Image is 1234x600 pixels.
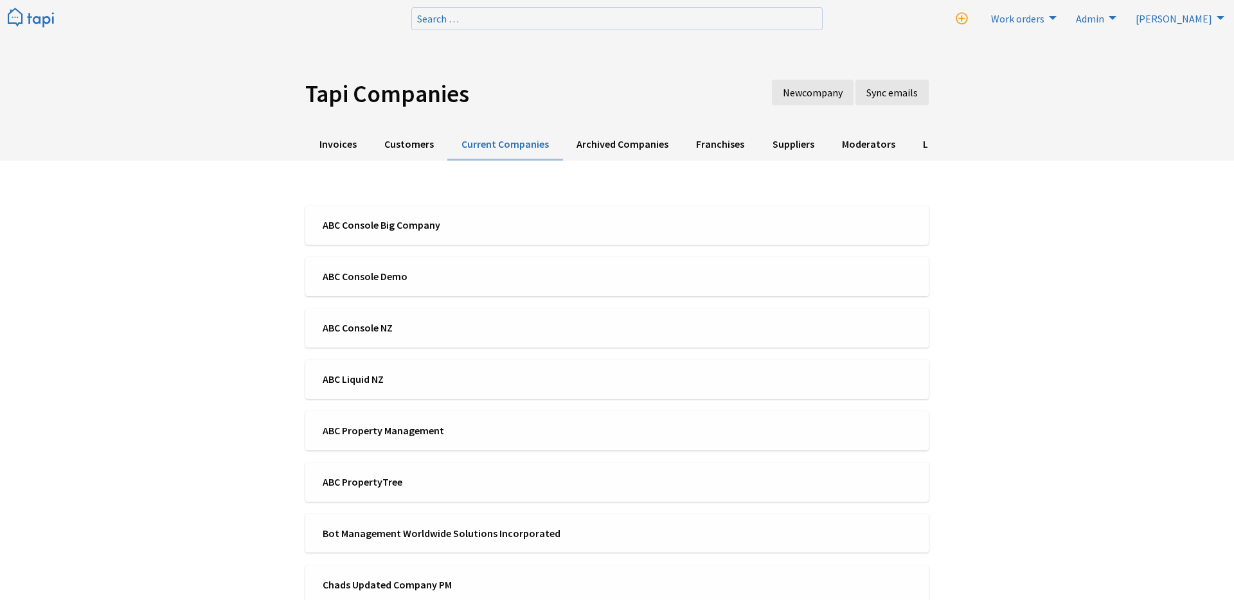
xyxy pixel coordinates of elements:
[417,12,459,25] span: Search …
[802,86,843,99] span: company
[758,129,828,161] a: Suppliers
[855,80,929,105] a: Sync emails
[8,8,54,29] img: Tapi logo
[370,129,447,161] a: Customers
[305,129,370,161] a: Invoices
[323,321,609,335] span: ABC Console NZ
[828,129,909,161] a: Moderators
[1068,8,1120,28] a: Admin
[323,372,609,386] span: ABC Liquid NZ
[772,80,854,105] a: New
[683,129,758,161] a: Franchises
[983,8,1060,28] a: Work orders
[323,475,609,489] span: ABC PropertyTree
[1128,8,1228,28] a: [PERSON_NAME]
[305,308,929,348] a: ABC Console NZ
[305,206,929,245] a: ABC Console Big Company
[1136,12,1212,25] span: [PERSON_NAME]
[305,514,929,553] a: Bot Management Worldwide Solutions Incorporated
[305,80,672,109] h1: Tapi Companies
[305,257,929,296] a: ABC Console Demo
[563,129,683,161] a: Archived Companies
[305,463,929,502] a: ABC PropertyTree
[323,218,609,232] span: ABC Console Big Company
[1076,12,1104,25] span: Admin
[1128,8,1228,28] li: Rebekah
[991,12,1044,25] span: Work orders
[323,423,609,437] span: ABC Property Management
[447,129,562,161] a: Current Companies
[323,526,609,540] span: Bot Management Worldwide Solutions Incorporated
[305,411,929,450] a: ABC Property Management
[323,269,609,283] span: ABC Console Demo
[305,360,929,399] a: ABC Liquid NZ
[909,129,986,161] a: Lost Issues
[956,13,968,25] i: New work order
[323,578,609,592] span: Chads Updated Company PM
